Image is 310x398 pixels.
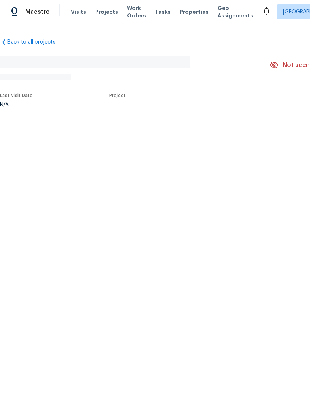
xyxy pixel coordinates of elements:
[95,8,118,16] span: Projects
[71,8,86,16] span: Visits
[25,8,50,16] span: Maestro
[180,8,209,16] span: Properties
[217,4,253,19] span: Geo Assignments
[155,9,171,15] span: Tasks
[109,93,126,98] span: Project
[109,102,252,107] div: ...
[127,4,146,19] span: Work Orders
